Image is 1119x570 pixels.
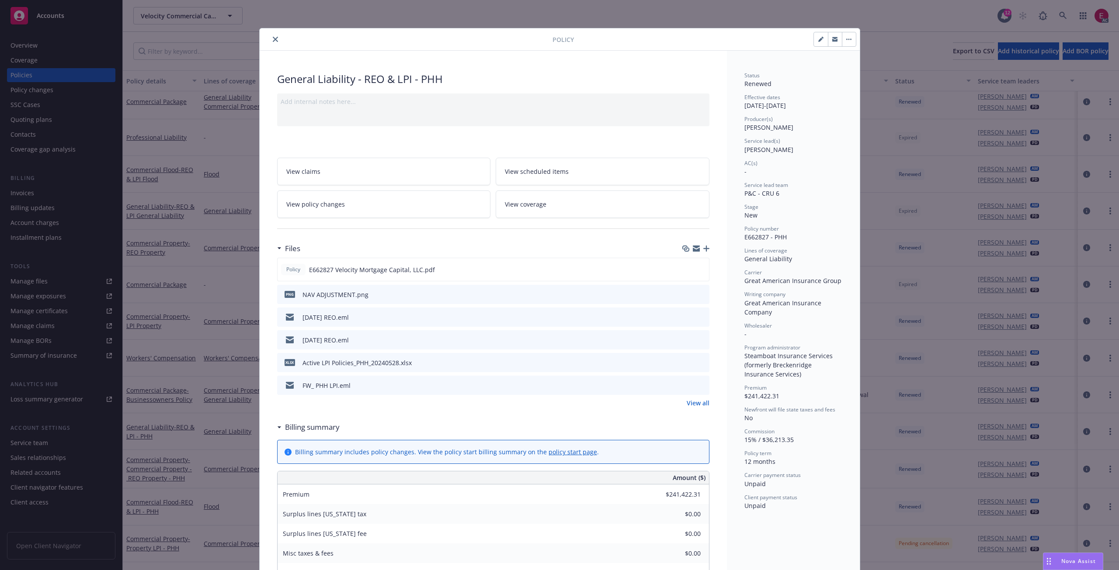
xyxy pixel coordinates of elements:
span: Nova Assist [1061,557,1096,565]
div: [DATE] - [DATE] [744,93,842,110]
input: 0.00 [649,547,706,560]
input: 0.00 [649,508,706,521]
span: Policy [285,266,302,273]
span: 12 months [744,457,775,466]
span: Lines of coverage [744,247,787,254]
div: [DATE] REO.eml [302,335,349,345]
span: Producer(s) [744,115,773,123]
span: View scheduled items [505,167,569,176]
div: Billing summary [277,421,340,433]
button: download file [684,290,691,299]
span: Premium [744,384,767,391]
span: [PERSON_NAME] [744,123,793,131]
span: Writing company [744,290,785,298]
a: policy start page [549,448,597,456]
button: preview file [698,335,706,345]
span: - [744,167,747,176]
a: View claims [277,158,491,185]
span: General Liability [744,255,792,263]
div: [DATE] REO.eml [302,313,349,322]
span: New [744,211,758,219]
button: Nova Assist [1043,553,1103,570]
button: download file [684,335,691,345]
span: Carrier [744,269,762,276]
span: E662827 Velocity Mortgage Capital, LLC.pdf [309,265,435,274]
button: download file [684,381,691,390]
button: download file [684,313,691,322]
button: preview file [698,381,706,390]
div: Active LPI Policies_PHH_20240528.xlsx [302,358,412,367]
span: Service lead team [744,181,788,189]
a: View coverage [496,190,709,218]
input: 0.00 [649,527,706,540]
span: Surplus lines [US_STATE] fee [283,529,367,538]
span: [PERSON_NAME] [744,145,793,154]
span: - [744,330,747,338]
span: Commission [744,428,775,435]
span: png [285,291,295,297]
span: View claims [286,167,320,176]
span: Surplus lines [US_STATE] tax [283,510,366,518]
span: Policy [553,35,574,44]
span: Policy term [744,449,771,457]
div: Files [277,243,300,254]
span: Status [744,72,760,79]
span: Wholesaler [744,322,772,329]
span: Service lead(s) [744,137,780,145]
span: AC(s) [744,159,758,167]
span: Policy number [744,225,779,232]
button: download file [684,265,691,274]
span: Amount ($) [673,473,705,482]
span: Program administrator [744,344,800,351]
span: Unpaid [744,480,766,488]
div: Add internal notes here... [281,97,706,106]
span: Great American Insurance Group [744,276,841,285]
span: 15% / $36,213.35 [744,435,794,444]
span: Stage [744,203,758,211]
span: E662827 - PHH [744,233,787,241]
button: close [270,34,281,45]
a: View scheduled items [496,158,709,185]
span: Steamboat Insurance Services (formerly Breckenridge Insurance Services) [744,352,834,378]
span: Carrier payment status [744,471,801,479]
span: Great American Insurance Company [744,299,823,316]
span: Client payment status [744,494,797,501]
span: P&C - CRU 6 [744,189,779,197]
button: download file [684,358,691,367]
h3: Files [285,243,300,254]
span: $241,422.31 [744,392,779,400]
a: View all [687,398,709,408]
span: xlsx [285,359,295,366]
span: No [744,414,753,422]
span: View coverage [505,200,546,209]
button: preview file [698,358,706,367]
span: Premium [283,490,309,498]
span: Unpaid [744,501,766,510]
span: Misc taxes & fees [283,549,334,557]
div: Drag to move [1043,553,1054,570]
span: Effective dates [744,93,780,101]
span: View policy changes [286,200,345,209]
input: 0.00 [649,488,706,501]
span: Newfront will file state taxes and fees [744,406,835,413]
button: preview file [698,265,705,274]
div: FW_ PHH LPI.eml [302,381,351,390]
div: General Liability - REO & LPI - PHH [277,72,709,86]
h3: Billing summary [285,421,340,433]
button: preview file [698,313,706,322]
span: Renewed [744,79,771,88]
a: View policy changes [277,190,491,218]
div: NAV ADJUSTMENT.png [302,290,368,299]
button: preview file [698,290,706,299]
div: Billing summary includes policy changes. View the policy start billing summary on the . [295,447,599,456]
